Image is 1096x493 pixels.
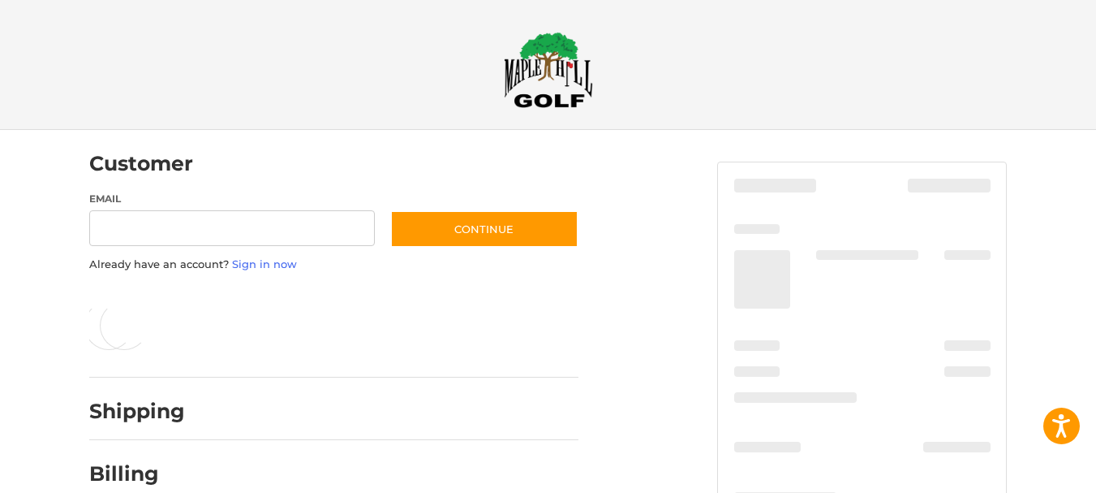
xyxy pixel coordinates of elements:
img: Maple Hill Golf [504,32,593,108]
h2: Shipping [89,399,185,424]
h2: Customer [89,151,193,176]
h2: Billing [89,461,184,487]
button: Continue [390,210,578,248]
a: Sign in now [232,257,297,270]
label: Email [89,192,375,206]
p: Already have an account? [89,257,578,273]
